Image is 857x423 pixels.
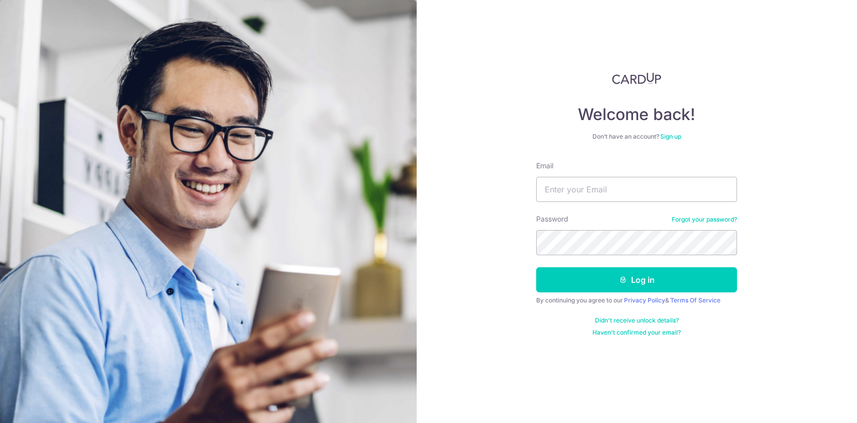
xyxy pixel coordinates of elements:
input: Enter your Email [536,177,737,202]
div: Don’t have an account? [536,133,737,141]
div: By continuing you agree to our & [536,296,737,304]
a: Forgot your password? [672,216,737,224]
a: Sign up [660,133,681,140]
button: Log in [536,267,737,292]
img: CardUp Logo [612,72,661,84]
h4: Welcome back! [536,104,737,125]
a: Terms Of Service [670,296,720,304]
label: Email [536,161,553,171]
a: Privacy Policy [624,296,665,304]
a: Haven't confirmed your email? [592,329,681,337]
a: Didn't receive unlock details? [595,316,679,325]
label: Password [536,214,568,224]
